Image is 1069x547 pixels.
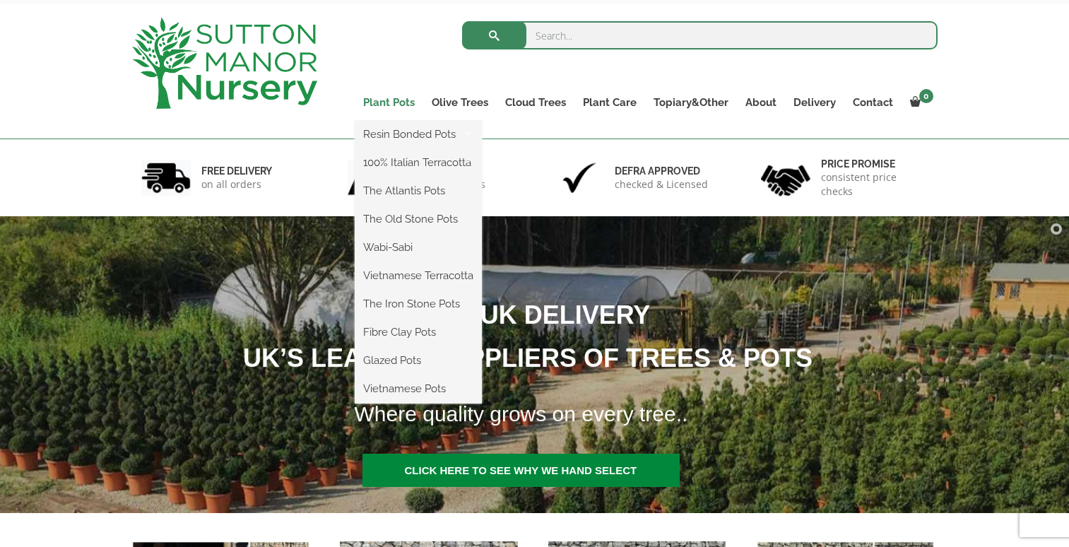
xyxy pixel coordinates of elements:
[902,93,938,112] a: 0
[132,18,317,109] img: logo
[555,160,604,196] img: 3.jpg
[355,265,482,286] a: Vietnamese Terracotta
[785,93,844,112] a: Delivery
[423,93,497,112] a: Olive Trees
[355,152,482,173] a: 100% Italian Terracotta
[141,160,191,196] img: 1.jpg
[355,293,482,314] a: The Iron Stone Pots
[355,322,482,343] a: Fibre Clay Pots
[201,165,272,177] h6: FREE DELIVERY
[355,350,482,371] a: Glazed Pots
[355,180,482,201] a: The Atlantis Pots
[761,156,810,199] img: 4.jpg
[337,393,1032,435] h1: Where quality grows on every tree..
[919,89,933,103] span: 0
[201,177,272,192] p: on all orders
[355,93,423,112] a: Plant Pots
[355,208,482,230] a: The Old Stone Pots
[8,293,1030,380] h1: FREE UK DELIVERY UK’S LEADING SUPPLIERS OF TREES & POTS
[737,93,785,112] a: About
[574,93,645,112] a: Plant Care
[821,158,928,170] h6: Price promise
[615,165,708,177] h6: Defra approved
[355,378,482,399] a: Vietnamese Pots
[497,93,574,112] a: Cloud Trees
[615,177,708,192] p: checked & Licensed
[348,160,397,196] img: 2.jpg
[355,124,482,145] a: Resin Bonded Pots
[462,21,938,49] input: Search...
[355,237,482,258] a: Wabi-Sabi
[645,93,737,112] a: Topiary&Other
[844,93,902,112] a: Contact
[821,170,928,199] p: consistent price checks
